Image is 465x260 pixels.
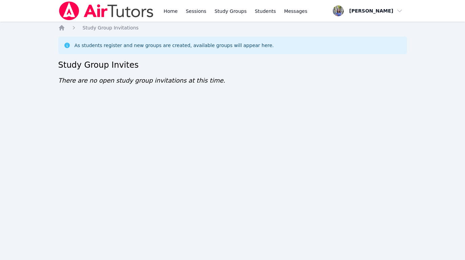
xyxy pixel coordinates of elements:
h2: Study Group Invites [58,60,407,70]
a: Study Group Invitations [83,24,139,31]
span: Study Group Invitations [83,25,139,30]
span: Messages [284,8,307,15]
img: Air Tutors [58,1,154,20]
span: There are no open study group invitations at this time. [58,77,225,84]
div: As students register and new groups are created, available groups will appear here. [75,42,274,49]
nav: Breadcrumb [58,24,407,31]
